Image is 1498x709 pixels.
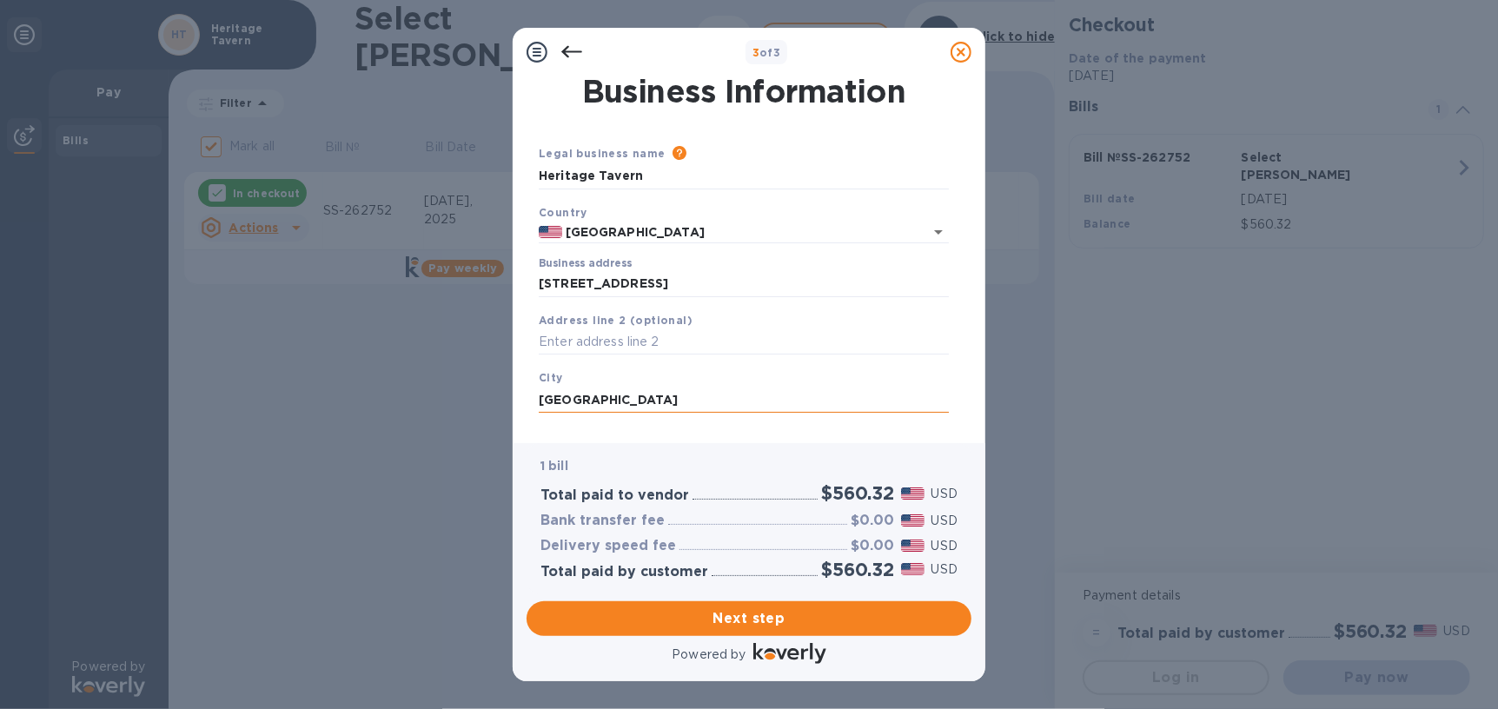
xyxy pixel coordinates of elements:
[562,222,900,243] input: Select country
[752,46,781,59] b: of 3
[539,259,632,269] label: Business address
[535,73,952,109] h1: Business Information
[821,482,894,504] h2: $560.32
[851,513,894,529] h3: $0.00
[540,513,665,529] h3: Bank transfer fee
[540,564,708,580] h3: Total paid by customer
[540,608,958,629] span: Next step
[539,147,666,160] b: Legal business name
[901,563,925,575] img: USD
[540,538,676,554] h3: Delivery speed fee
[540,459,568,473] b: 1 bill
[901,540,925,552] img: USD
[539,314,693,327] b: Address line 2 (optional)
[672,646,746,664] p: Powered by
[821,559,894,580] h2: $560.32
[931,485,958,503] p: USD
[527,601,971,636] button: Next step
[539,206,587,219] b: Country
[539,226,562,238] img: US
[539,387,949,413] input: Enter city
[540,487,689,504] h3: Total paid to vendor
[931,537,958,555] p: USD
[851,538,894,554] h3: $0.00
[539,371,563,384] b: City
[931,560,958,579] p: USD
[752,46,759,59] span: 3
[901,514,925,527] img: USD
[539,163,949,189] input: Enter legal business name
[539,429,572,442] b: State
[931,512,958,530] p: USD
[539,329,949,355] input: Enter address line 2
[753,643,826,664] img: Logo
[926,220,951,244] button: Open
[539,271,949,297] input: Enter address
[901,487,925,500] img: USD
